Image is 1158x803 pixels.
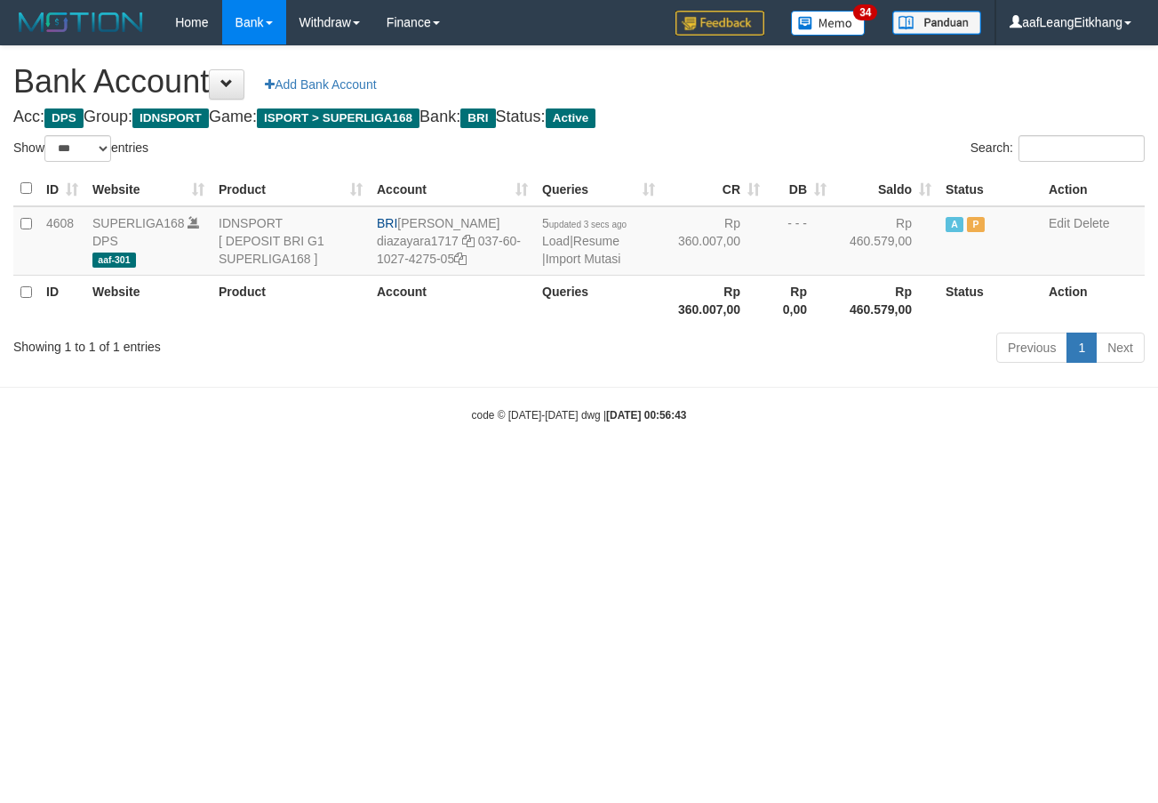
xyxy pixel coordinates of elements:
span: 34 [853,4,877,20]
span: Active [946,217,963,232]
td: [PERSON_NAME] 037-60-1027-4275-05 [370,206,535,276]
span: Active [546,108,596,128]
a: diazayara1717 [377,234,459,248]
span: ISPORT > SUPERLIGA168 [257,108,419,128]
th: Queries [535,275,662,325]
th: ID: activate to sort column ascending [39,172,85,206]
img: panduan.png [892,11,981,35]
th: Rp 0,00 [767,275,834,325]
select: Showentries [44,135,111,162]
th: Account [370,275,535,325]
td: IDNSPORT [ DEPOSIT BRI G1 SUPERLIGA168 ] [212,206,370,276]
a: Delete [1074,216,1109,230]
span: BRI [460,108,495,128]
th: Rp 460.579,00 [834,275,938,325]
label: Show entries [13,135,148,162]
span: Paused [967,217,985,232]
td: DPS [85,206,212,276]
a: Copy diazayara1717 to clipboard [462,234,475,248]
th: Action [1042,275,1145,325]
a: SUPERLIGA168 [92,216,185,230]
th: Saldo: activate to sort column ascending [834,172,938,206]
td: Rp 460.579,00 [834,206,938,276]
span: | | [542,216,627,266]
a: Add Bank Account [253,69,387,100]
a: Edit [1049,216,1070,230]
th: Status [938,172,1042,206]
th: Website [85,275,212,325]
input: Search: [1018,135,1145,162]
th: Rp 360.007,00 [662,275,767,325]
img: Feedback.jpg [675,11,764,36]
td: - - - [767,206,834,276]
span: updated 3 secs ago [549,220,627,229]
small: code © [DATE]-[DATE] dwg | [472,409,687,422]
span: aaf-301 [92,253,136,268]
a: Previous [996,333,1067,363]
th: Website: activate to sort column ascending [85,172,212,206]
a: Load [542,234,570,248]
a: Next [1096,333,1145,363]
th: Account: activate to sort column ascending [370,172,535,206]
span: 5 [542,216,627,230]
span: DPS [44,108,84,128]
h1: Bank Account [13,64,1145,100]
img: MOTION_logo.png [13,9,148,36]
td: Rp 360.007,00 [662,206,767,276]
a: Import Mutasi [546,252,621,266]
span: BRI [377,216,397,230]
span: IDNSPORT [132,108,209,128]
img: Button%20Memo.svg [791,11,866,36]
h4: Acc: Group: Game: Bank: Status: [13,108,1145,126]
th: ID [39,275,85,325]
strong: [DATE] 00:56:43 [606,409,686,422]
div: Showing 1 to 1 of 1 entries [13,331,469,356]
th: CR: activate to sort column ascending [662,172,767,206]
a: 1 [1066,333,1097,363]
th: Product [212,275,370,325]
a: Copy 037601027427505 to clipboard [454,252,467,266]
th: Status [938,275,1042,325]
th: Product: activate to sort column ascending [212,172,370,206]
th: Queries: activate to sort column ascending [535,172,662,206]
a: Resume [573,234,619,248]
td: 4608 [39,206,85,276]
label: Search: [970,135,1145,162]
th: DB: activate to sort column ascending [767,172,834,206]
th: Action [1042,172,1145,206]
